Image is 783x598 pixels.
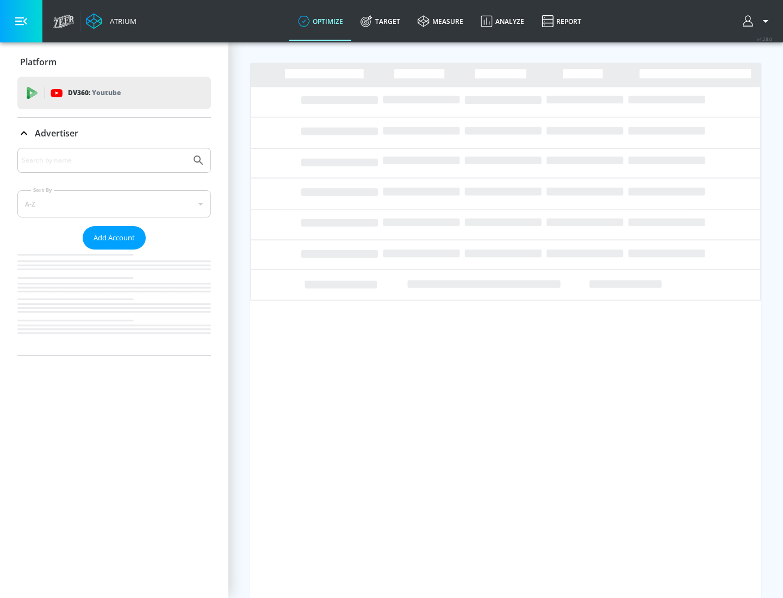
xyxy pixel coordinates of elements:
div: A-Z [17,190,211,217]
a: Target [352,2,409,41]
a: Analyze [472,2,533,41]
button: Add Account [83,226,146,250]
p: Advertiser [35,127,78,139]
a: Atrium [86,13,136,29]
p: Youtube [92,87,121,98]
input: Search by name [22,153,187,167]
label: Sort By [31,186,54,194]
span: v 4.28.0 [757,36,772,42]
nav: list of Advertiser [17,250,211,355]
span: Add Account [94,232,135,244]
div: Advertiser [17,118,211,148]
a: Report [533,2,590,41]
div: Atrium [105,16,136,26]
div: Platform [17,47,211,77]
a: optimize [289,2,352,41]
p: DV360: [68,87,121,99]
p: Platform [20,56,57,68]
div: Advertiser [17,148,211,355]
a: measure [409,2,472,41]
div: DV360: Youtube [17,77,211,109]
